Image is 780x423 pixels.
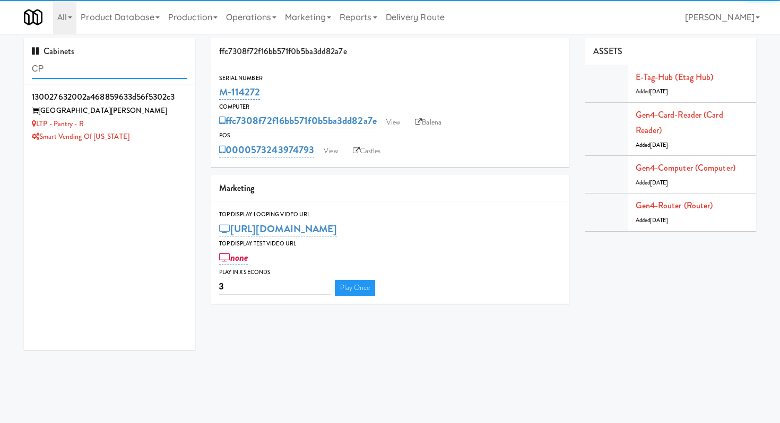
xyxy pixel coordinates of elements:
span: Added [636,141,669,149]
a: M-114272 [219,85,261,100]
span: [DATE] [650,216,669,224]
span: Added [636,216,669,224]
span: [DATE] [650,179,669,187]
img: Micromart [24,8,42,27]
div: Computer [219,102,561,112]
div: Serial Number [219,73,561,84]
span: [DATE] [650,87,669,95]
span: Added [636,87,669,95]
li: 130027632002a468859633d56f5302c3[GEOGRAPHIC_DATA][PERSON_NAME] LTP - Pantry - RSmart Vending of [... [24,85,195,148]
a: Gen4-card-reader (Card Reader) [636,109,723,137]
div: POS [219,130,561,141]
span: Marketing [219,182,255,194]
span: Added [636,179,669,187]
a: Gen4-computer (Computer) [636,162,735,174]
a: Balena [410,114,447,130]
div: Top Display Test Video Url [219,239,561,249]
div: Play in X seconds [219,267,561,278]
a: [URL][DOMAIN_NAME] [219,222,337,236]
a: Smart Vending of [US_STATE] [32,131,129,142]
span: ASSETS [593,45,623,57]
a: 0000573243974793 [219,143,315,157]
a: View [318,143,343,159]
div: [GEOGRAPHIC_DATA][PERSON_NAME] [32,104,187,118]
a: LTP - Pantry - R [32,119,84,129]
div: 130027632002a468859633d56f5302c3 [32,89,187,105]
span: [DATE] [650,141,669,149]
a: Castles [348,143,386,159]
a: ffc7308f72f16bb571f0b5ba3dd82a7e [219,113,377,128]
div: Top Display Looping Video Url [219,209,561,220]
span: Cabinets [32,45,74,57]
a: none [219,250,248,265]
a: Play Once [335,280,376,296]
a: Gen4-router (Router) [636,199,713,211]
a: View [381,114,405,130]
input: Search cabinets [32,59,187,79]
a: E-tag-hub (Etag Hub) [636,71,714,83]
div: ffc7308f72f16bb571f0b5ba3dd82a7e [211,38,569,65]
